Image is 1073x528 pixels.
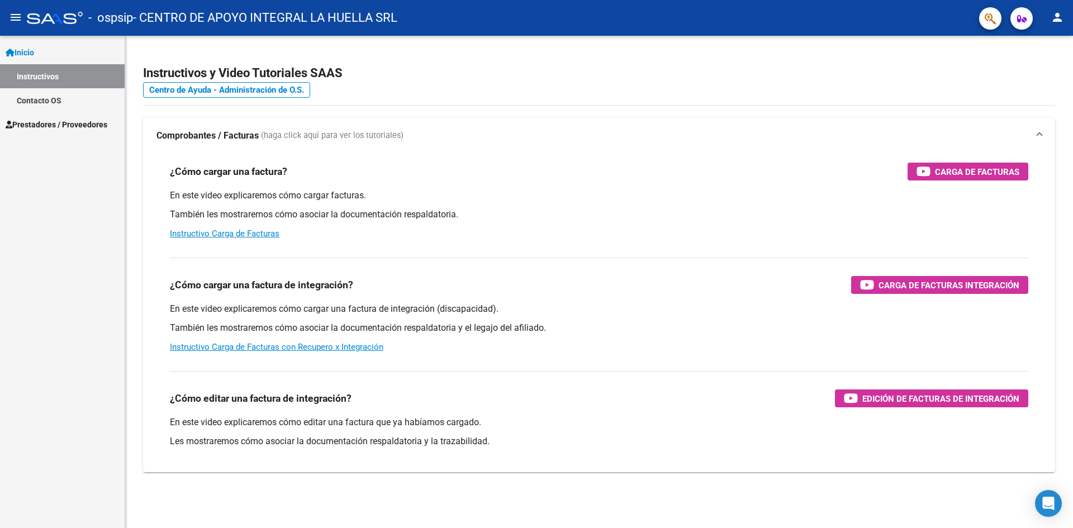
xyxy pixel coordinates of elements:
p: También les mostraremos cómo asociar la documentación respaldatoria y el legajo del afiliado. [170,322,1028,334]
span: Prestadores / Proveedores [6,118,107,131]
strong: Comprobantes / Facturas [156,130,259,142]
button: Carga de Facturas [908,163,1028,180]
p: Les mostraremos cómo asociar la documentación respaldatoria y la trazabilidad. [170,435,1028,448]
h3: ¿Cómo editar una factura de integración? [170,391,352,406]
span: Carga de Facturas [935,165,1019,179]
span: - ospsip [88,6,133,30]
a: Instructivo Carga de Facturas con Recupero x Integración [170,342,383,352]
mat-icon: person [1051,11,1064,24]
p: En este video explicaremos cómo cargar una factura de integración (discapacidad). [170,303,1028,315]
div: Comprobantes / Facturas (haga click aquí para ver los tutoriales) [143,154,1055,472]
mat-icon: menu [9,11,22,24]
p: También les mostraremos cómo asociar la documentación respaldatoria. [170,208,1028,221]
h3: ¿Cómo cargar una factura de integración? [170,277,353,293]
button: Carga de Facturas Integración [851,276,1028,294]
span: (haga click aquí para ver los tutoriales) [261,130,403,142]
button: Edición de Facturas de integración [835,389,1028,407]
h2: Instructivos y Video Tutoriales SAAS [143,63,1055,84]
h3: ¿Cómo cargar una factura? [170,164,287,179]
span: Carga de Facturas Integración [879,278,1019,292]
div: Open Intercom Messenger [1035,490,1062,517]
p: En este video explicaremos cómo cargar facturas. [170,189,1028,202]
a: Instructivo Carga de Facturas [170,229,279,239]
span: Inicio [6,46,34,59]
span: - CENTRO DE APOYO INTEGRAL LA HUELLA SRL [133,6,397,30]
a: Centro de Ayuda - Administración de O.S. [143,82,310,98]
mat-expansion-panel-header: Comprobantes / Facturas (haga click aquí para ver los tutoriales) [143,118,1055,154]
p: En este video explicaremos cómo editar una factura que ya habíamos cargado. [170,416,1028,429]
span: Edición de Facturas de integración [862,392,1019,406]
